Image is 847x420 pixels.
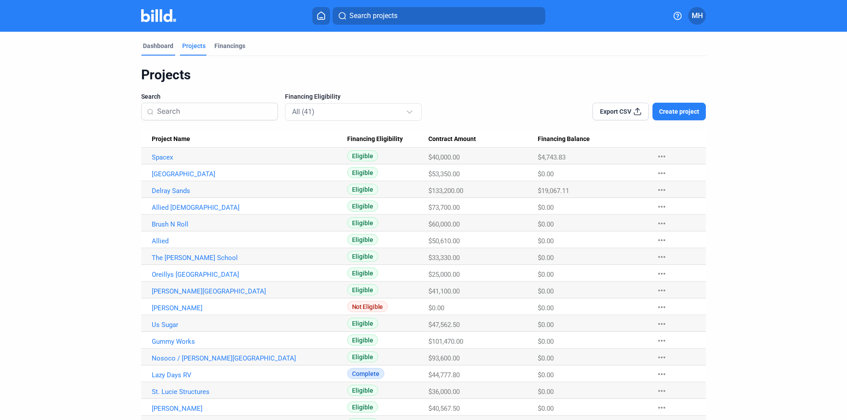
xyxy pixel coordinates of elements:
[152,187,347,195] a: Delray Sands
[538,187,569,195] span: $19,067.11
[152,354,347,362] a: Nosoco / [PERSON_NAME][GEOGRAPHIC_DATA]
[347,201,378,212] span: Eligible
[292,108,315,116] mat-select-trigger: All (41)
[152,388,347,396] a: St. Lucie Structures
[428,287,460,295] span: $41,100.00
[428,135,538,143] div: Contract Amount
[141,67,706,83] div: Projects
[347,318,378,329] span: Eligible
[347,301,388,312] span: Not Eligible
[285,92,341,101] span: Financing Eligibility
[214,41,245,50] div: Financings
[656,369,667,379] mat-icon: more_horiz
[428,170,460,178] span: $53,350.00
[152,204,347,212] a: Allied [DEMOGRAPHIC_DATA]
[141,9,176,22] img: Billd Company Logo
[143,41,173,50] div: Dashboard
[428,204,460,212] span: $73,700.00
[428,304,444,312] span: $0.00
[428,254,460,262] span: $33,330.00
[538,271,554,279] span: $0.00
[538,220,554,228] span: $0.00
[538,153,566,161] span: $4,743.83
[152,321,347,329] a: Us Sugar
[688,7,706,25] button: MH
[656,285,667,296] mat-icon: more_horiz
[538,304,554,312] span: $0.00
[152,237,347,245] a: Allied
[538,388,554,396] span: $0.00
[428,371,460,379] span: $44,777.80
[428,220,460,228] span: $60,000.00
[656,335,667,346] mat-icon: more_horiz
[656,268,667,279] mat-icon: more_horiz
[428,153,460,161] span: $40,000.00
[152,287,347,295] a: [PERSON_NAME][GEOGRAPHIC_DATA]
[656,218,667,229] mat-icon: more_horiz
[347,184,378,195] span: Eligible
[349,11,397,21] span: Search projects
[592,103,649,120] button: Export CSV
[141,92,161,101] span: Search
[428,237,460,245] span: $50,610.00
[347,284,378,295] span: Eligible
[347,135,403,143] span: Financing Eligibility
[428,321,460,329] span: $47,562.50
[538,135,648,143] div: Financing Balance
[656,252,667,262] mat-icon: more_horiz
[333,7,545,25] button: Search projects
[692,11,703,21] span: MH
[347,234,378,245] span: Eligible
[656,201,667,212] mat-icon: more_horiz
[152,304,347,312] a: [PERSON_NAME]
[152,135,190,143] span: Project Name
[428,405,460,413] span: $40,567.50
[600,107,631,116] span: Export CSV
[656,352,667,363] mat-icon: more_horiz
[152,135,347,143] div: Project Name
[538,254,554,262] span: $0.00
[656,302,667,312] mat-icon: more_horiz
[428,135,476,143] span: Contract Amount
[347,150,378,161] span: Eligible
[538,405,554,413] span: $0.00
[538,321,554,329] span: $0.00
[656,151,667,162] mat-icon: more_horiz
[659,107,699,116] span: Create project
[538,204,554,212] span: $0.00
[347,335,378,346] span: Eligible
[428,187,463,195] span: $133,200.00
[428,388,460,396] span: $36,000.00
[428,338,463,346] span: $101,470.00
[347,251,378,262] span: Eligible
[656,168,667,178] mat-icon: more_horiz
[152,271,347,279] a: Oreillys [GEOGRAPHIC_DATA]
[656,319,667,329] mat-icon: more_horiz
[157,102,272,121] input: Search
[347,385,378,396] span: Eligible
[538,237,554,245] span: $0.00
[347,268,378,279] span: Eligible
[538,170,554,178] span: $0.00
[347,135,428,143] div: Financing Eligibility
[656,386,667,396] mat-icon: more_horiz
[652,103,706,120] button: Create project
[538,135,590,143] span: Financing Balance
[538,371,554,379] span: $0.00
[428,271,460,279] span: $25,000.00
[347,217,378,228] span: Eligible
[152,170,347,178] a: [GEOGRAPHIC_DATA]
[152,254,347,262] a: The [PERSON_NAME] School
[347,351,378,362] span: Eligible
[656,235,667,245] mat-icon: more_horiz
[152,153,347,161] a: Spacex
[182,41,206,50] div: Projects
[152,220,347,228] a: Brush N Roll
[347,167,378,178] span: Eligible
[152,371,347,379] a: Lazy Days RV
[152,338,347,346] a: Gummy Works
[538,287,554,295] span: $0.00
[656,185,667,195] mat-icon: more_horiz
[538,338,554,346] span: $0.00
[428,354,460,362] span: $93,600.00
